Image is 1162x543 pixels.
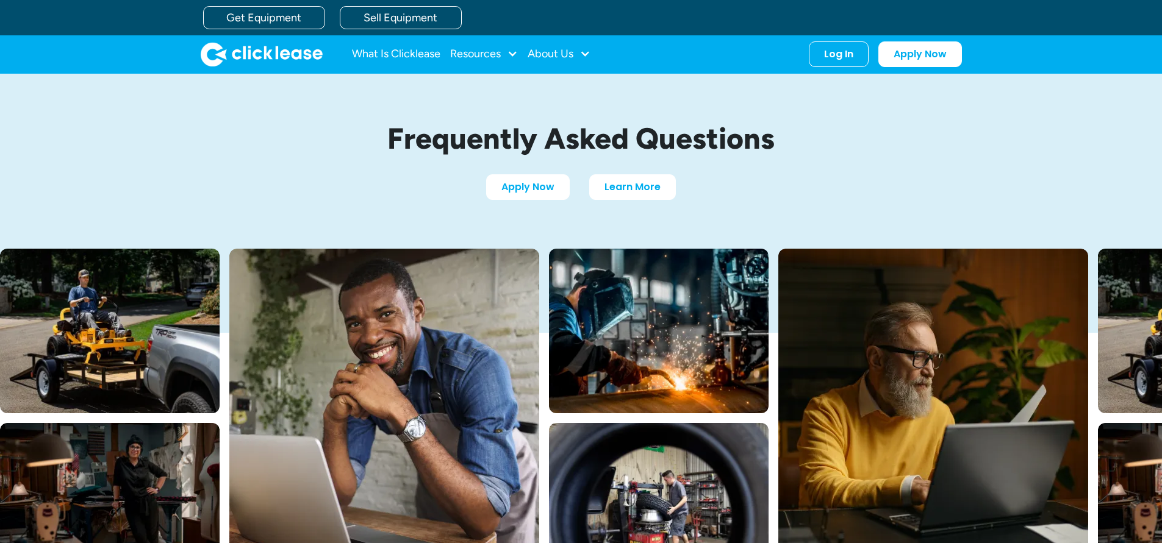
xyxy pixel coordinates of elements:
a: What Is Clicklease [352,42,440,66]
a: Sell Equipment [340,6,462,29]
img: A welder in a large mask working on a large pipe [549,249,769,413]
a: Learn More [589,174,676,200]
h1: Frequently Asked Questions [295,122,868,155]
a: Apply Now [878,41,962,67]
img: Clicklease logo [201,42,323,66]
div: Log In [824,48,853,60]
a: Get Equipment [203,6,325,29]
a: Apply Now [486,174,570,200]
